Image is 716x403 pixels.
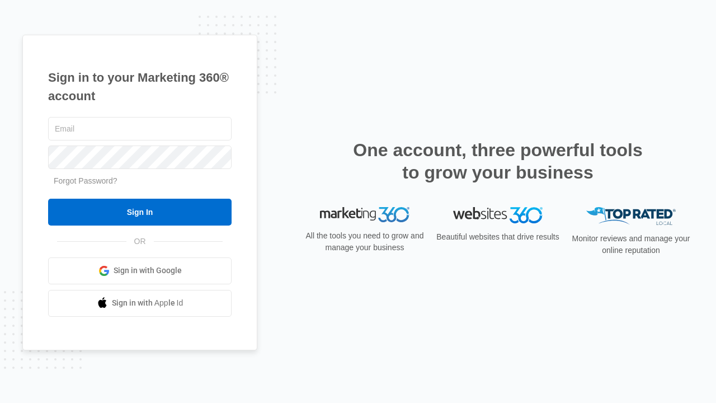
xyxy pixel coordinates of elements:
[114,265,182,277] span: Sign in with Google
[453,207,543,223] img: Websites 360
[350,139,646,184] h2: One account, three powerful tools to grow your business
[112,297,183,309] span: Sign in with Apple Id
[320,207,409,223] img: Marketing 360
[48,199,232,226] input: Sign In
[54,176,117,185] a: Forgot Password?
[48,117,232,140] input: Email
[48,290,232,317] a: Sign in with Apple Id
[586,207,676,226] img: Top Rated Local
[126,236,154,247] span: OR
[568,233,694,256] p: Monitor reviews and manage your online reputation
[302,230,427,254] p: All the tools you need to grow and manage your business
[48,257,232,284] a: Sign in with Google
[435,231,560,243] p: Beautiful websites that drive results
[48,68,232,105] h1: Sign in to your Marketing 360® account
